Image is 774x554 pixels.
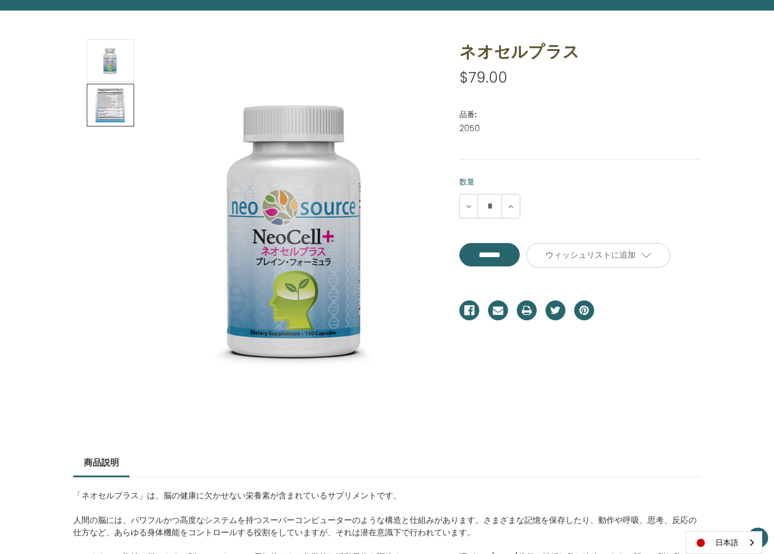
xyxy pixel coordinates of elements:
[545,249,636,260] span: ウィッシュリストに追加
[459,67,507,88] span: $79.00
[96,86,125,125] img: ネオセルプラス
[686,532,762,553] a: 日本語
[73,450,129,476] a: 商品説明
[73,490,701,502] p: 「ネオセルプラス」は、脳の健康に欠かせない栄養素が含まれているサプリメントです。
[517,300,537,320] a: プリント
[459,109,698,121] dt: 品番:
[686,531,762,554] div: Language
[149,86,442,379] img: ネオセルプラス
[459,39,701,64] h1: ネオセルプラス
[459,176,701,188] label: 数量
[459,122,701,135] dd: 2050
[686,531,762,554] aside: Language selected: 日本語
[96,41,125,80] img: ネオセルプラス
[526,243,670,268] a: ウィッシュリストに追加
[73,514,701,539] p: 人間の脳には、パワフルかつ高度なシステムを持つスーパーコンピューターのような構造と仕組みがあります。さまざまな記憶を保存したり、動作や呼吸、思考、反応の仕方など、あらゆる身体機能をコントロールす...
